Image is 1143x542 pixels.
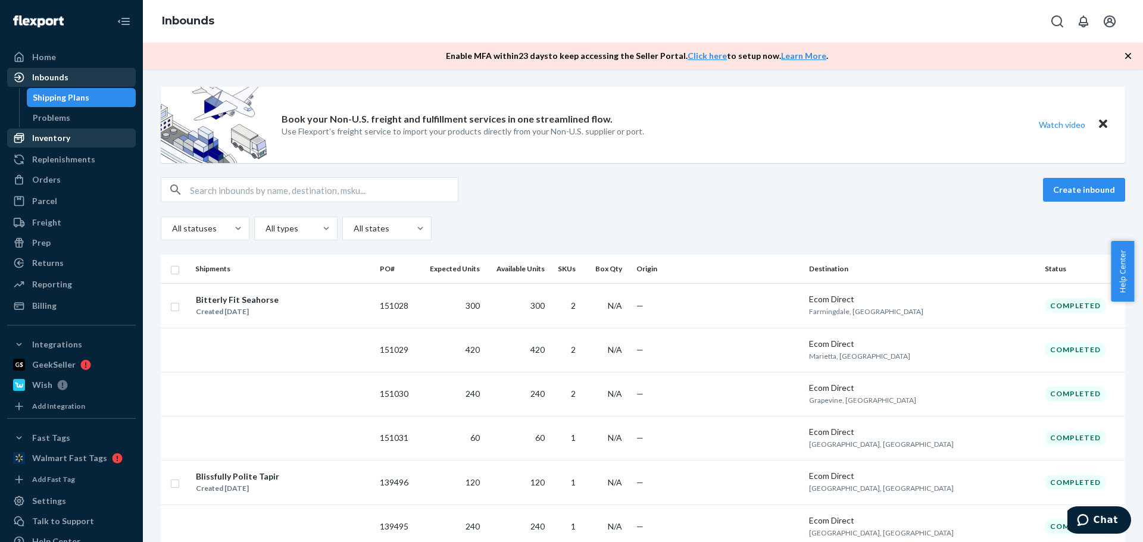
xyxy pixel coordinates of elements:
span: 420 [530,344,545,355]
span: 60 [535,433,545,443]
div: Problems [33,112,70,124]
a: Orders [7,170,136,189]
input: Search inbounds by name, destination, msku... [190,178,458,202]
button: Close Navigation [112,10,136,33]
a: Home [7,48,136,67]
span: N/A [608,433,622,443]
th: SKUs [549,255,586,283]
p: Use Flexport’s freight service to import your products directly from your Non-U.S. supplier or port. [282,126,644,137]
button: Open notifications [1072,10,1095,33]
div: Completed [1045,430,1106,445]
th: Box Qty [585,255,631,283]
button: Create inbound [1043,178,1125,202]
span: 1 [571,433,576,443]
span: 2 [571,300,576,311]
a: Inbounds [162,14,214,27]
iframe: Opens a widget where you can chat to one of our agents [1067,506,1131,536]
div: GeekSeller [32,359,76,371]
ol: breadcrumbs [152,4,224,39]
div: Created [DATE] [196,306,279,318]
span: — [636,477,644,487]
a: Billing [7,296,136,315]
a: Learn More [781,51,826,61]
div: Billing [32,300,57,312]
div: Parcel [32,195,57,207]
div: Wish [32,379,52,391]
div: Ecom Direct [809,426,1035,438]
div: Ecom Direct [809,515,1035,527]
span: [GEOGRAPHIC_DATA], [GEOGRAPHIC_DATA] [809,440,954,449]
span: — [636,521,644,531]
p: Book your Non-U.S. freight and fulfillment services in one streamlined flow. [282,112,613,126]
a: Problems [27,108,136,127]
input: All types [264,223,266,234]
th: PO# [375,255,418,283]
span: N/A [608,344,622,355]
span: Marietta, [GEOGRAPHIC_DATA] [809,352,910,361]
a: Parcel [7,192,136,211]
a: Walmart Fast Tags [7,449,136,468]
button: Fast Tags [7,428,136,447]
span: [GEOGRAPHIC_DATA], [GEOGRAPHIC_DATA] [809,484,954,493]
img: Flexport logo [13,15,64,27]
td: 151028 [375,283,418,328]
a: Prep [7,233,136,252]
div: Reporting [32,278,72,290]
th: Expected Units [418,255,485,283]
th: Shipments [190,255,375,283]
a: Inventory [7,129,136,148]
button: Open account menu [1098,10,1122,33]
a: Click here [688,51,727,61]
span: 120 [466,477,480,487]
p: Enable MFA within 23 days to keep accessing the Seller Portal. to setup now. . [446,50,828,62]
td: 139496 [375,460,418,505]
button: Close [1095,116,1111,133]
span: 1 [571,477,576,487]
th: Destination [804,255,1040,283]
div: Blissfully Polite Tapir [196,471,279,483]
span: [GEOGRAPHIC_DATA], [GEOGRAPHIC_DATA] [809,528,954,537]
span: 2 [571,344,576,355]
div: Inventory [32,132,70,144]
div: Returns [32,257,64,269]
button: Integrations [7,335,136,354]
span: Grapevine, [GEOGRAPHIC_DATA] [809,396,916,405]
div: Talk to Support [32,515,94,527]
a: Add Fast Tag [7,472,136,487]
a: Add Integration [7,399,136,413]
span: — [636,433,644,443]
div: Inbounds [32,71,68,83]
div: Prep [32,237,51,249]
a: Returns [7,253,136,272]
div: Completed [1045,475,1106,490]
div: Fast Tags [32,432,70,444]
div: Completed [1045,342,1106,357]
div: Ecom Direct [809,338,1035,350]
span: Farmingdale, [GEOGRAPHIC_DATA] [809,307,923,316]
div: Walmart Fast Tags [32,452,107,464]
div: Home [32,51,56,63]
td: 151029 [375,328,418,372]
div: Integrations [32,339,82,350]
span: 300 [466,300,480,311]
a: Shipping Plans [27,88,136,107]
button: Help Center [1111,241,1134,302]
span: 2 [571,389,576,399]
div: Freight [32,217,61,228]
div: Shipping Plans [33,92,89,104]
div: Add Fast Tag [32,474,75,484]
span: 1 [571,521,576,531]
span: 420 [466,344,480,355]
span: 240 [530,389,545,399]
button: Talk to Support [7,512,136,531]
input: All statuses [171,223,172,234]
td: 151030 [375,372,418,416]
span: 240 [466,521,480,531]
div: Settings [32,495,66,507]
a: Inbounds [7,68,136,87]
div: Replenishments [32,153,95,165]
a: Settings [7,491,136,510]
span: 300 [530,300,545,311]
